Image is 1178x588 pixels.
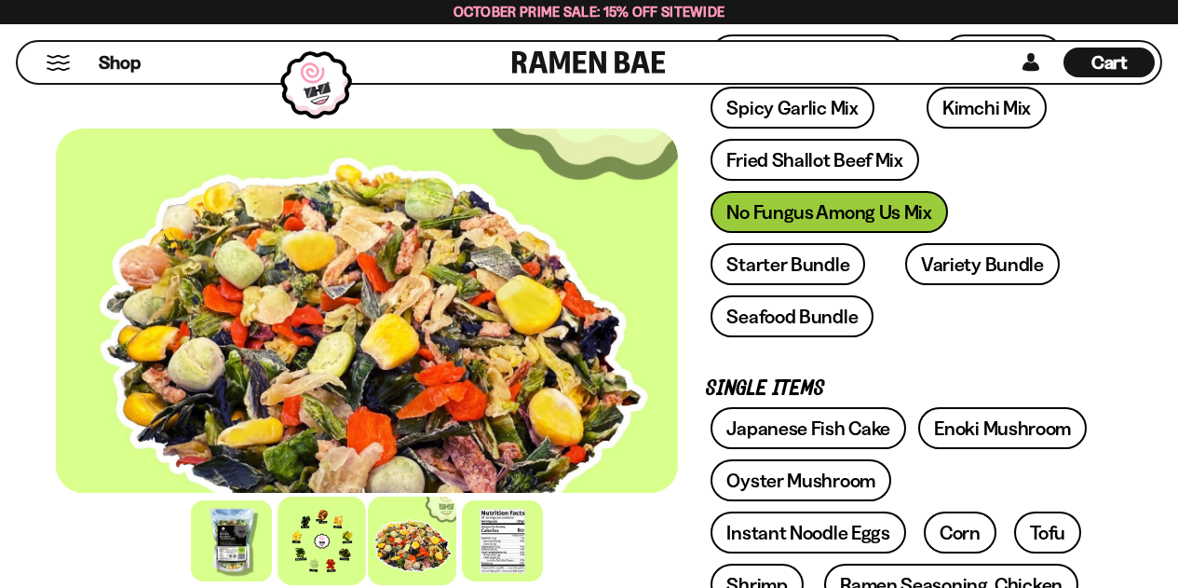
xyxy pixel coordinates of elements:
[711,512,905,554] a: Instant Noodle Eggs
[1014,512,1081,554] a: Tofu
[46,55,71,71] button: Mobile Menu Trigger
[1063,42,1155,83] div: Cart
[99,50,141,75] span: Shop
[711,407,906,449] a: Japanese Fish Cake
[99,48,141,77] a: Shop
[711,295,873,337] a: Seafood Bundle
[905,243,1060,285] a: Variety Bundle
[706,380,1094,398] p: Single Items
[454,3,725,21] span: October Prime Sale: 15% off Sitewide
[711,87,873,129] a: Spicy Garlic Mix
[927,87,1047,129] a: Kimchi Mix
[711,459,891,501] a: Oyster Mushroom
[1091,51,1128,74] span: Cart
[711,243,865,285] a: Starter Bundle
[918,407,1087,449] a: Enoki Mushroom
[924,512,996,554] a: Corn
[711,139,918,181] a: Fried Shallot Beef Mix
